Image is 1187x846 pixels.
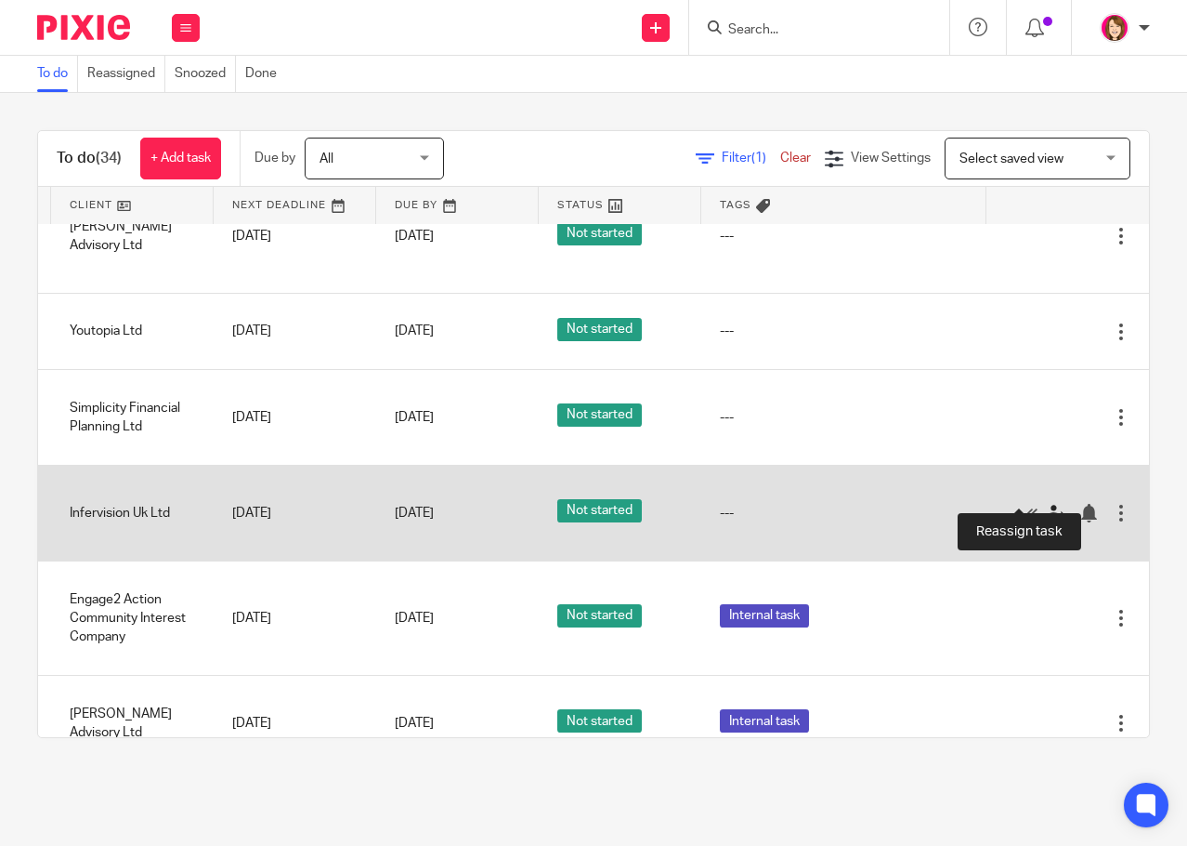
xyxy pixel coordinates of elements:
[51,294,214,370] td: Youtopia Ltd
[395,325,434,338] span: [DATE]
[557,499,642,522] span: Not started
[214,676,376,772] td: [DATE]
[96,151,122,165] span: (34)
[395,717,434,730] span: [DATE]
[557,604,642,628] span: Not started
[720,322,968,340] div: ---
[254,149,295,167] p: Due by
[245,56,286,92] a: Done
[51,676,214,772] td: [PERSON_NAME] Advisory Ltd
[557,403,642,427] span: Not started
[395,230,434,243] span: [DATE]
[959,152,1063,165] span: Select saved view
[214,561,376,675] td: [DATE]
[557,318,642,341] span: Not started
[395,612,434,625] span: [DATE]
[720,227,968,245] div: ---
[51,370,214,466] td: Simplicity Financial Planning Ltd
[87,56,165,92] a: Reassigned
[214,370,376,466] td: [DATE]
[395,507,434,520] span: [DATE]
[214,466,376,562] td: [DATE]
[51,466,214,562] td: Infervision Uk Ltd
[726,22,894,39] input: Search
[720,709,809,733] span: Internal task
[851,152,931,165] span: View Settings
[557,222,642,245] span: Not started
[140,138,221,179] a: + Add task
[557,709,642,733] span: Not started
[214,178,376,293] td: [DATE]
[720,604,809,628] span: Internal task
[57,149,122,168] h1: To do
[37,56,78,92] a: To do
[395,411,434,424] span: [DATE]
[320,152,333,165] span: All
[1100,13,1129,43] img: Katherine%20-%20Pink%20cartoon.png
[175,56,236,92] a: Snoozed
[722,152,780,165] span: Filter
[720,408,968,427] div: ---
[51,561,214,675] td: Engage2 Action Community Interest Company
[780,152,811,165] a: Clear
[214,294,376,370] td: [DATE]
[720,200,751,210] span: Tags
[51,178,214,293] td: [PERSON_NAME] Advisory Ltd
[720,504,968,522] div: ---
[37,15,130,40] img: Pixie
[751,152,766,165] span: (1)
[1019,504,1047,522] a: Mark as done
